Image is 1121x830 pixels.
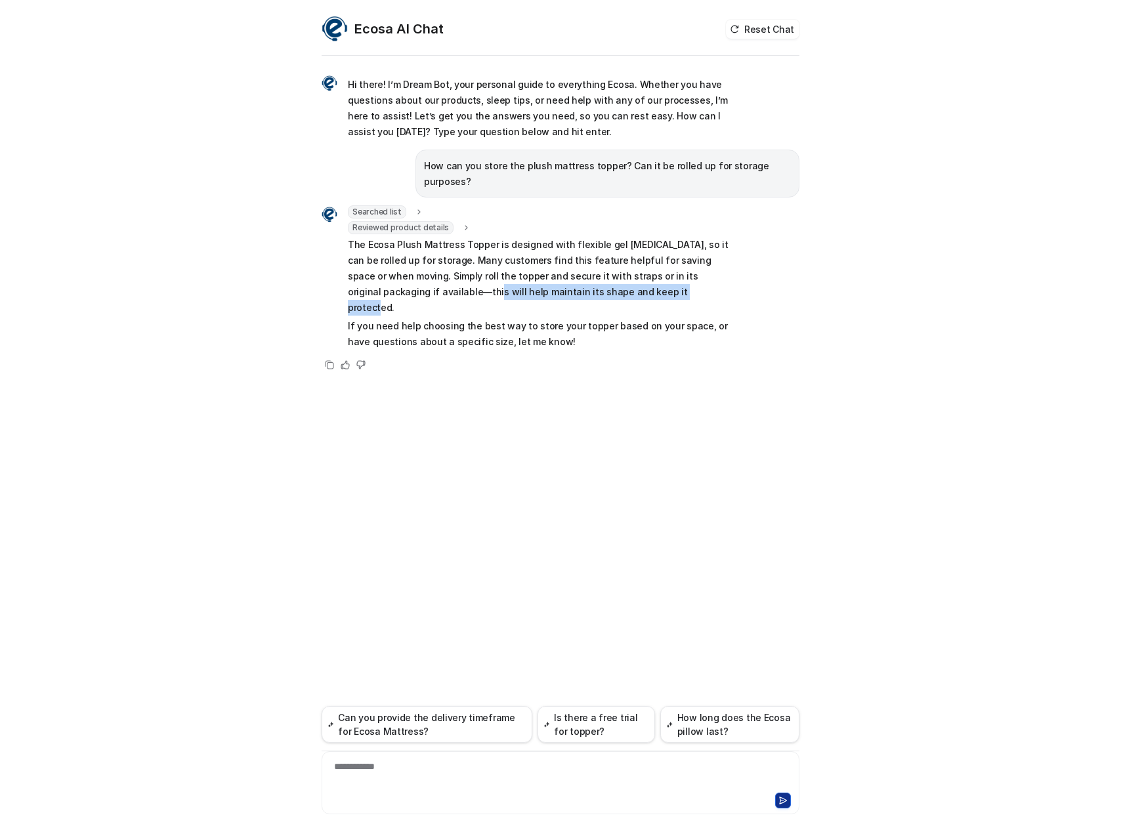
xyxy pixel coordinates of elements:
[348,318,732,350] p: If you need help choosing the best way to store your topper based on your space, or have question...
[348,237,732,316] p: The Ecosa Plush Mattress Topper is designed with flexible gel [MEDICAL_DATA], so it can be rolled...
[726,20,799,39] button: Reset Chat
[354,20,444,38] h2: Ecosa AI Chat
[538,706,655,743] button: Is there a free trial for topper?
[322,75,337,91] img: Widget
[322,16,348,42] img: Widget
[424,158,791,190] p: How can you store the plush mattress topper? Can it be rolled up for storage purposes?
[348,205,406,218] span: Searched list
[348,221,454,234] span: Reviewed product details
[322,207,337,222] img: Widget
[348,77,732,140] p: Hi there! I’m Dream Bot, your personal guide to everything Ecosa. Whether you have questions abou...
[660,706,799,743] button: How long does the Ecosa pillow last?
[322,706,532,743] button: Can you provide the delivery timeframe for Ecosa Mattress?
